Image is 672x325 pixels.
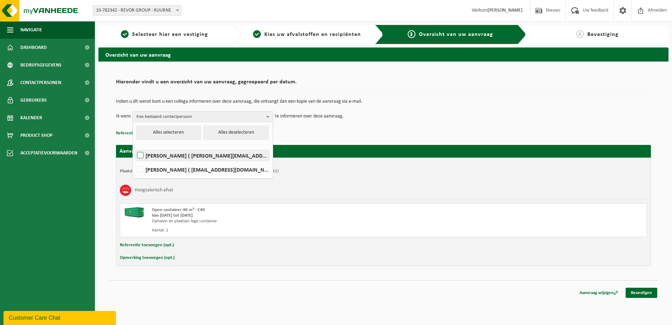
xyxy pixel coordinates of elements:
strong: Aanvraag voor [DATE] [119,148,172,154]
span: 10-782342 - REVOR GROUP - KUURNE [93,5,181,16]
strong: Van [DATE] tot [DATE] [152,213,193,218]
a: 1Selecteer hier een vestiging [102,30,227,39]
span: Product Shop [20,127,52,144]
div: Aantal: 1 [152,228,412,233]
span: Acceptatievoorwaarden [20,144,77,162]
span: Contactpersonen [20,74,61,91]
label: [PERSON_NAME] ( [EMAIL_ADDRESS][DOMAIN_NAME] ) [136,164,269,175]
button: Opmerking toevoegen (opt.) [120,253,175,262]
button: Kies bestaand contactpersoon [133,111,273,122]
span: Navigatie [20,21,42,39]
iframe: chat widget [4,310,117,325]
span: 2 [253,30,261,38]
span: 3 [408,30,415,38]
button: Alles deselecteren [203,126,269,140]
span: Selecteer hier een vestiging [132,32,208,37]
span: 4 [576,30,584,38]
p: te informeren over deze aanvraag. [275,111,344,122]
span: Gebruikers [20,91,47,109]
span: Kalender [20,109,42,127]
h3: Hoogcalorisch afval [135,185,173,196]
strong: Plaatsingsadres: [120,169,150,173]
span: Bevestiging [587,32,619,37]
span: 10-782342 - REVOR GROUP - KUURNE [93,6,181,15]
span: 1 [121,30,129,38]
h2: Overzicht van uw aanvraag [98,47,668,61]
a: Bevestigen [626,288,657,298]
div: Ophalen en plaatsen lege container [152,218,412,224]
button: Alles selecteren [136,126,201,140]
img: HK-XC-40-GN-00.png [124,207,145,218]
span: Overzicht van uw aanvraag [419,32,493,37]
button: Referentie toevoegen (opt.) [116,129,170,138]
strong: [PERSON_NAME] [487,8,523,13]
a: 2Kies uw afvalstoffen en recipiënten [245,30,370,39]
span: Kies uw afvalstoffen en recipiënten [264,32,361,37]
label: [PERSON_NAME] ( [PERSON_NAME][EMAIL_ADDRESS][DOMAIN_NAME] ) [136,150,269,161]
a: Aanvraag wijzigen [574,288,623,298]
button: Referentie toevoegen (opt.) [120,241,174,250]
span: Dashboard [20,39,47,56]
p: Ik wens [116,111,131,122]
p: Indien u dit wenst kunt u een collega informeren over deze aanvraag, die ontvangt dan een kopie v... [116,99,651,104]
span: Bedrijfsgegevens [20,56,62,74]
span: Kies bestaand contactpersoon [136,111,264,122]
span: Open container 40 m³ - C40 [152,208,205,212]
h2: Hieronder vindt u een overzicht van uw aanvraag, gegroepeerd per datum. [116,79,651,89]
